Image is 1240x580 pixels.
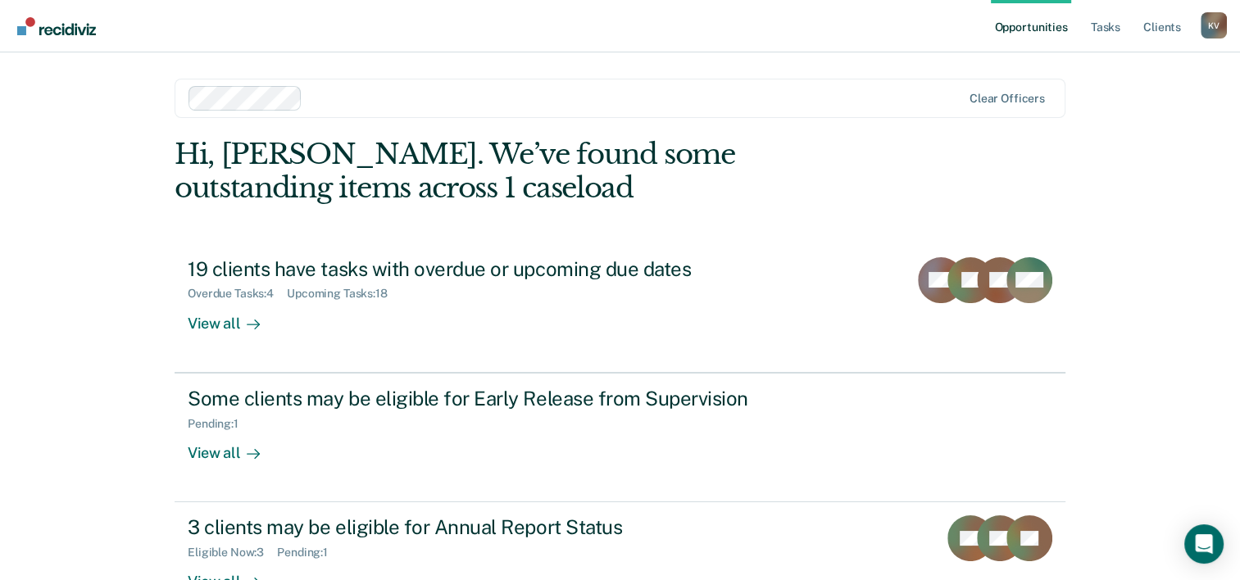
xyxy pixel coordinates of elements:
[188,287,287,301] div: Overdue Tasks : 4
[1201,12,1227,39] div: K V
[175,373,1065,502] a: Some clients may be eligible for Early Release from SupervisionPending:1View all
[188,387,763,410] div: Some clients may be eligible for Early Release from Supervision
[17,17,96,35] img: Recidiviz
[188,430,279,462] div: View all
[175,244,1065,373] a: 19 clients have tasks with overdue or upcoming due datesOverdue Tasks:4Upcoming Tasks:18View all
[175,138,887,205] div: Hi, [PERSON_NAME]. We’ve found some outstanding items across 1 caseload
[188,417,252,431] div: Pending : 1
[188,515,763,539] div: 3 clients may be eligible for Annual Report Status
[1201,12,1227,39] button: Profile dropdown button
[1184,524,1224,564] div: Open Intercom Messenger
[287,287,401,301] div: Upcoming Tasks : 18
[188,257,763,281] div: 19 clients have tasks with overdue or upcoming due dates
[188,546,277,560] div: Eligible Now : 3
[188,301,279,333] div: View all
[277,546,341,560] div: Pending : 1
[970,92,1045,106] div: Clear officers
